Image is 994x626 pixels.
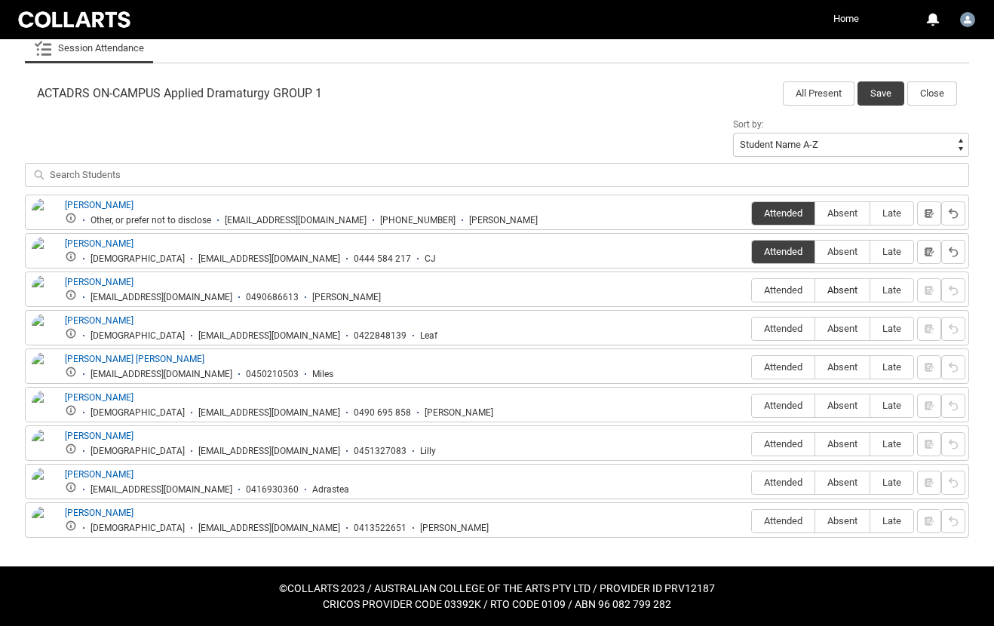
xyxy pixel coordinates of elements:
span: Attended [752,207,815,219]
div: Other, or prefer not to disclose [91,215,211,226]
div: [DEMOGRAPHIC_DATA] [91,407,185,419]
div: 0413522651 [354,523,406,534]
a: Home [830,8,863,30]
div: 0444 584 217 [354,253,411,265]
div: 0451327083 [354,446,406,457]
span: Absent [815,400,870,411]
button: Notes [917,240,941,264]
img: Emma Rynehart [32,314,56,347]
span: Attended [752,361,815,373]
div: [EMAIL_ADDRESS][DOMAIN_NAME] [91,292,232,303]
input: Search Students [25,163,969,187]
div: [PERSON_NAME] [469,215,538,226]
a: Session Attendance [34,33,144,63]
img: Dane McKee [32,275,56,308]
span: Attended [752,246,815,257]
div: [DEMOGRAPHIC_DATA] [91,446,185,457]
span: Absent [815,477,870,488]
span: Late [870,207,913,219]
div: 0422848139 [354,330,406,342]
a: [PERSON_NAME] [65,238,133,249]
span: Absent [815,323,870,334]
span: Absent [815,284,870,296]
span: ACTADRS ON-CAMPUS Applied Dramaturgy GROUP 1 [37,86,322,101]
div: [PERSON_NAME] [425,407,493,419]
div: [EMAIL_ADDRESS][DOMAIN_NAME] [198,523,340,534]
div: [EMAIL_ADDRESS][DOMAIN_NAME] [198,253,340,265]
button: Reset [941,240,965,264]
span: Absent [815,246,870,257]
a: [PERSON_NAME] [65,200,133,210]
span: Sort by: [733,119,764,130]
button: User Profile Mary.Sassman [956,6,979,30]
div: [DEMOGRAPHIC_DATA] [91,523,185,534]
button: Reset [941,201,965,226]
div: Adrastea [312,484,349,496]
span: Late [870,400,913,411]
span: Late [870,477,913,488]
img: Siobhan Pullen [32,506,56,539]
span: Attended [752,515,815,526]
span: Attended [752,400,815,411]
div: 0490686613 [246,292,299,303]
div: [PERSON_NAME] [420,523,489,534]
img: Annabelle Kirkendall [32,198,56,232]
div: 0416930360 [246,484,299,496]
span: Attended [752,477,815,488]
div: 0490 695 858 [354,407,411,419]
div: [EMAIL_ADDRESS][DOMAIN_NAME] [198,330,340,342]
div: [DEMOGRAPHIC_DATA] [91,253,185,265]
span: Attended [752,438,815,450]
div: Leaf [420,330,437,342]
img: Lilly Fruitman [32,429,56,462]
img: Eva Leahy Baulch [32,352,56,396]
span: Late [870,438,913,450]
button: Reset [941,355,965,379]
div: [EMAIL_ADDRESS][DOMAIN_NAME] [198,407,340,419]
div: CJ [425,253,436,265]
div: [EMAIL_ADDRESS][DOMAIN_NAME] [91,369,232,380]
div: [DEMOGRAPHIC_DATA] [91,330,185,342]
img: Liam Pitt [32,391,56,424]
span: Late [870,515,913,526]
a: [PERSON_NAME] [65,508,133,518]
span: Absent [815,207,870,219]
span: Late [870,246,913,257]
span: Late [870,323,913,334]
span: Attended [752,284,815,296]
button: All Present [783,81,854,106]
a: [PERSON_NAME] [65,431,133,441]
button: Reset [941,432,965,456]
a: [PERSON_NAME] [PERSON_NAME] [65,354,204,364]
div: Miles [312,369,333,380]
span: Absent [815,361,870,373]
button: Reset [941,509,965,533]
span: Late [870,284,913,296]
a: [PERSON_NAME] [65,392,133,403]
span: Absent [815,438,870,450]
span: Absent [815,515,870,526]
a: [PERSON_NAME] [65,277,133,287]
a: [PERSON_NAME] [65,315,133,326]
button: Reset [941,471,965,495]
div: 0450210503 [246,369,299,380]
div: [PERSON_NAME] [312,292,381,303]
a: [PERSON_NAME] [65,469,133,480]
div: [EMAIL_ADDRESS][DOMAIN_NAME] [91,484,232,496]
div: Lilly [420,446,436,457]
img: Llewellyn Perryman [32,468,56,501]
button: Close [907,81,957,106]
button: Notes [917,201,941,226]
div: [EMAIL_ADDRESS][DOMAIN_NAME] [225,215,367,226]
div: [EMAIL_ADDRESS][DOMAIN_NAME] [198,446,340,457]
li: Session Attendance [25,33,153,63]
div: [PHONE_NUMBER] [380,215,456,226]
button: Reset [941,317,965,341]
span: Attended [752,323,815,334]
button: Reset [941,278,965,302]
button: Save [857,81,904,106]
button: Reset [941,394,965,418]
img: Charlotte Du Blet [32,237,56,281]
span: Late [870,361,913,373]
img: Mary.Sassman [960,12,975,27]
